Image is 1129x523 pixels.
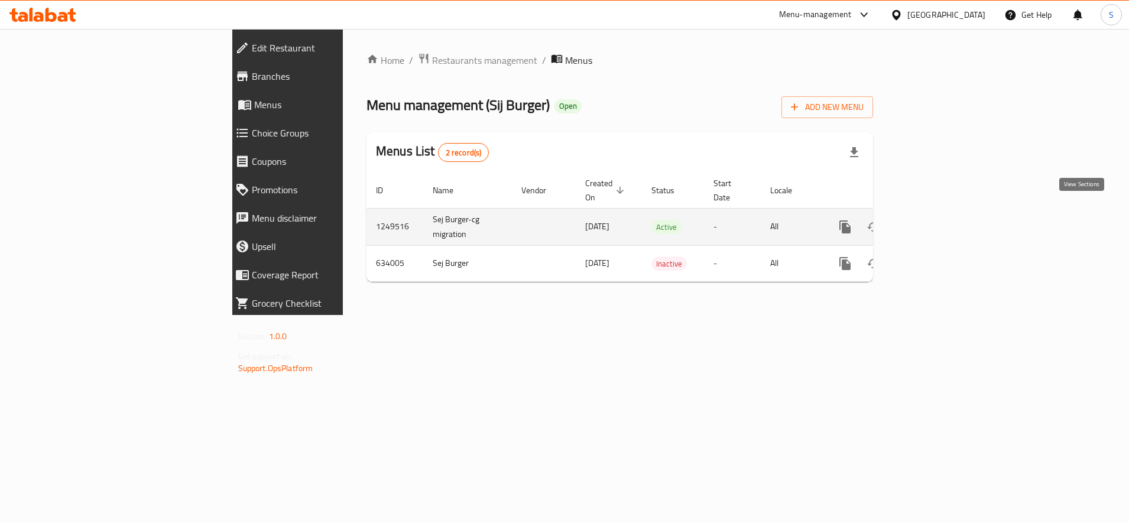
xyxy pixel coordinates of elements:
[418,53,537,68] a: Restaurants management
[252,154,411,168] span: Coupons
[226,289,421,317] a: Grocery Checklist
[831,213,859,241] button: more
[439,147,489,158] span: 2 record(s)
[554,101,582,111] span: Open
[433,183,469,197] span: Name
[585,219,609,234] span: [DATE]
[226,62,421,90] a: Branches
[651,257,687,271] span: Inactive
[226,119,421,147] a: Choice Groups
[226,34,421,62] a: Edit Restaurant
[585,176,628,204] span: Created On
[704,208,761,245] td: -
[438,143,489,162] div: Total records count
[226,90,421,119] a: Menus
[521,183,562,197] span: Vendor
[366,53,873,68] nav: breadcrumb
[770,183,807,197] span: Locale
[252,183,411,197] span: Promotions
[252,239,411,254] span: Upsell
[366,173,954,282] table: enhanced table
[269,329,287,344] span: 1.0.0
[432,53,537,67] span: Restaurants management
[1109,8,1114,21] span: S
[423,245,512,281] td: Sej Burger
[238,360,313,376] a: Support.OpsPlatform
[238,329,267,344] span: Version:
[761,208,822,245] td: All
[651,256,687,271] div: Inactive
[226,204,421,232] a: Menu disclaimer
[554,99,582,113] div: Open
[376,142,489,162] h2: Menus List
[651,183,690,197] span: Status
[252,41,411,55] span: Edit Restaurant
[840,138,868,167] div: Export file
[252,126,411,140] span: Choice Groups
[791,100,864,115] span: Add New Menu
[585,255,609,271] span: [DATE]
[376,183,398,197] span: ID
[542,53,546,67] li: /
[651,220,682,234] span: Active
[907,8,985,21] div: [GEOGRAPHIC_DATA]
[226,232,421,261] a: Upsell
[761,245,822,281] td: All
[252,69,411,83] span: Branches
[254,98,411,112] span: Menus
[831,249,859,278] button: more
[366,92,550,118] span: Menu management ( Sij Burger )
[859,249,888,278] button: Change Status
[252,268,411,282] span: Coverage Report
[226,261,421,289] a: Coverage Report
[252,296,411,310] span: Grocery Checklist
[779,8,852,22] div: Menu-management
[226,176,421,204] a: Promotions
[781,96,873,118] button: Add New Menu
[238,349,293,364] span: Get support on:
[713,176,747,204] span: Start Date
[423,208,512,245] td: Sej Burger-cg migration
[704,245,761,281] td: -
[565,53,592,67] span: Menus
[859,213,888,241] button: Change Status
[226,147,421,176] a: Coupons
[252,211,411,225] span: Menu disclaimer
[822,173,954,209] th: Actions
